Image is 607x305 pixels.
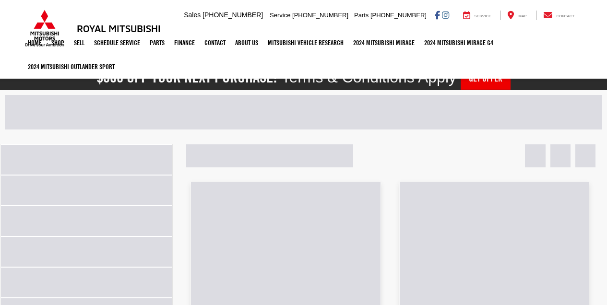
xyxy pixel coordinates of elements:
[263,31,348,55] a: Mitsubishi Vehicle Research
[184,11,201,19] span: Sales
[230,31,263,55] a: About Us
[23,10,66,47] img: Mitsubishi
[270,12,290,19] span: Service
[442,11,449,19] a: Instagram: Click to visit our Instagram page
[200,31,230,55] a: Contact
[456,11,499,20] a: Service
[169,31,200,55] a: Finance
[500,11,534,20] a: Map
[348,31,419,55] a: 2024 Mitsubishi Mirage
[556,14,574,18] span: Contact
[202,11,263,19] span: [PHONE_NUMBER]
[292,12,348,19] span: [PHONE_NUMBER]
[23,31,47,55] a: Home
[89,31,145,55] a: Schedule Service: Opens in a new tab
[145,31,169,55] a: Parts: Opens in a new tab
[23,55,119,79] a: 2024 Mitsubishi Outlander SPORT
[518,14,526,18] span: Map
[435,11,440,19] a: Facebook: Click to visit our Facebook page
[77,23,161,34] h3: Royal Mitsubishi
[69,31,89,55] a: Sell
[419,31,498,55] a: 2024 Mitsubishi Mirage G4
[370,12,427,19] span: [PHONE_NUMBER]
[96,70,277,84] h2: $500 off your next purchase!
[536,11,582,20] a: Contact
[475,14,491,18] span: Service
[354,12,369,19] span: Parts
[47,31,69,55] a: Shop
